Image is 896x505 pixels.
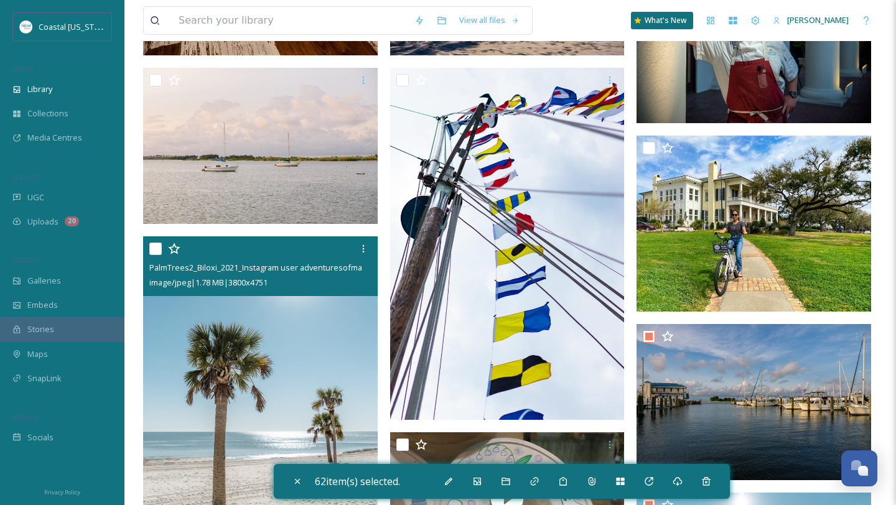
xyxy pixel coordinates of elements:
[27,323,54,335] span: Stories
[39,21,110,32] span: Coastal [US_STATE]
[27,108,68,119] span: Collections
[27,192,44,203] span: UGC
[767,8,855,32] a: [PERSON_NAME]
[27,373,62,384] span: SnapLink
[27,216,58,228] span: Uploads
[27,348,48,360] span: Maps
[637,324,871,481] img: Biloxi Beach Sunrise-14.jpg
[631,12,693,29] a: What's New
[44,488,80,496] span: Privacy Policy
[841,450,877,486] button: Open Chat
[27,275,61,287] span: Galleries
[315,475,400,488] span: 62 item(s) selected.
[149,261,406,273] span: PalmTrees2_Biloxi_2021_Instagram user adventuresofmattandnat.jpg
[27,432,54,443] span: Socials
[787,14,849,25] span: [PERSON_NAME]
[27,83,52,95] span: Library
[637,136,871,312] img: Bike rental 2_Biloxi Visitors Center_Biloxi_2022_CB.jpg
[149,277,268,288] span: image/jpeg | 1.78 MB | 3800 x 4751
[12,412,37,422] span: SOCIALS
[143,68,378,225] img: Biloxi Beach Sunrise-2.jpg
[12,256,41,265] span: WIDGETS
[65,216,79,226] div: 20
[12,64,34,73] span: MEDIA
[27,132,82,144] span: Media Centres
[12,172,39,182] span: COLLECT
[27,299,58,311] span: Embeds
[20,21,32,33] img: download%20%281%29.jpeg
[390,68,625,420] img: FlagsMast_Boating_Biloxi_2020.jpg
[453,8,526,32] a: View all files
[172,7,408,34] input: Search your library
[44,484,80,499] a: Privacy Policy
